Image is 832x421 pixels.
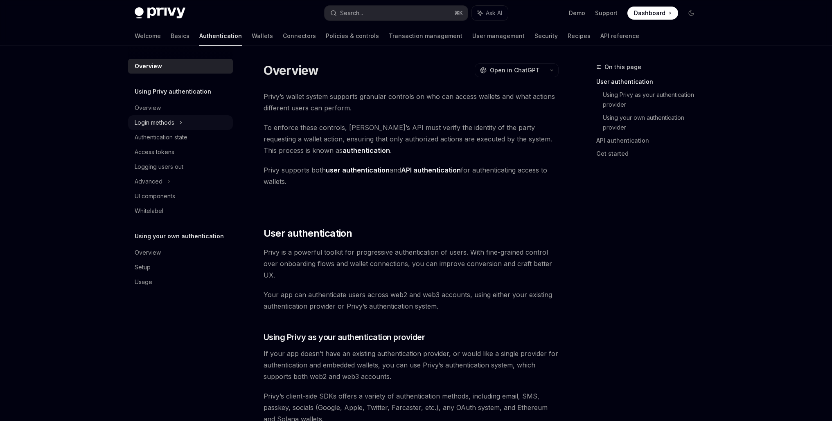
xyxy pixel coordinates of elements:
span: Privy is a powerful toolkit for progressive authentication of users. With fine-grained control ov... [264,246,559,281]
button: Search...⌘K [325,6,468,20]
a: User management [472,26,525,46]
div: Advanced [135,177,162,186]
strong: user authentication [326,166,390,174]
div: Overview [135,103,161,113]
span: On this page [604,62,641,72]
img: dark logo [135,7,185,19]
a: Access tokens [128,145,233,159]
h1: Overview [264,63,319,78]
h5: Using your own authentication [135,231,224,241]
a: UI components [128,189,233,204]
span: Open in ChatGPT [490,66,540,74]
a: Using your own authentication provider [603,111,704,134]
a: Security [534,26,558,46]
a: Authentication [199,26,242,46]
div: Search... [340,8,363,18]
a: Dashboard [627,7,678,20]
span: Privy supports both and for authenticating access to wallets. [264,164,559,187]
div: Logging users out [135,162,183,172]
a: Basics [171,26,189,46]
a: Logging users out [128,159,233,174]
button: Toggle dark mode [685,7,698,20]
a: Transaction management [389,26,462,46]
a: API authentication [596,134,704,147]
a: Usage [128,275,233,289]
div: Overview [135,61,162,71]
a: Get started [596,147,704,160]
div: UI components [135,191,175,201]
a: Demo [569,9,585,17]
div: Authentication state [135,132,187,142]
h5: Using Privy authentication [135,87,211,96]
div: Overview [135,248,161,258]
span: Ask AI [486,9,502,17]
strong: authentication [343,146,390,155]
a: Overview [128,59,233,74]
a: Using Privy as your authentication provider [603,88,704,111]
span: Privy’s wallet system supports granular controls on who can access wallets and what actions diffe... [264,91,559,114]
a: Wallets [252,26,273,46]
a: Overview [128,245,233,260]
a: Welcome [135,26,161,46]
span: To enforce these controls, [PERSON_NAME]’s API must verify the identity of the party requesting a... [264,122,559,156]
div: Access tokens [135,147,174,157]
a: Policies & controls [326,26,379,46]
a: Authentication state [128,130,233,145]
span: Using Privy as your authentication provider [264,331,425,343]
button: Ask AI [472,6,508,20]
div: Login methods [135,118,174,128]
a: Setup [128,260,233,275]
strong: API authentication [401,166,461,174]
div: Whitelabel [135,206,163,216]
a: Whitelabel [128,204,233,218]
span: ⌘ K [454,10,463,16]
a: Overview [128,101,233,115]
div: Usage [135,277,152,287]
a: User authentication [596,75,704,88]
div: Setup [135,262,151,272]
a: Connectors [283,26,316,46]
span: If your app doesn’t have an existing authentication provider, or would like a single provider for... [264,348,559,382]
a: Recipes [568,26,591,46]
a: API reference [600,26,639,46]
span: User authentication [264,227,352,240]
span: Your app can authenticate users across web2 and web3 accounts, using either your existing authent... [264,289,559,312]
a: Support [595,9,618,17]
button: Open in ChatGPT [475,63,545,77]
span: Dashboard [634,9,665,17]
